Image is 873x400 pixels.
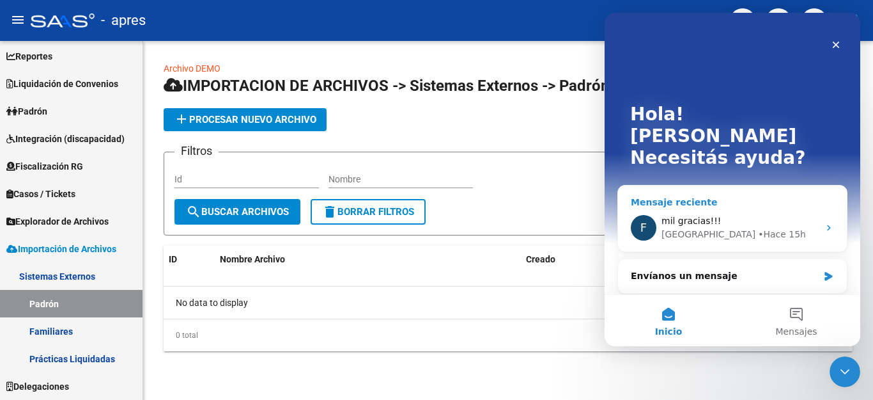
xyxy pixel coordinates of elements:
[526,254,555,264] span: Creado
[220,254,285,264] span: Nombre Archivo
[101,6,146,35] span: - apres
[174,199,300,225] button: Buscar Archivos
[6,104,47,118] span: Padrón
[164,287,853,319] div: No data to display
[169,254,177,264] span: ID
[322,206,414,218] span: Borrar Filtros
[6,159,83,173] span: Fiscalización RG
[6,49,52,63] span: Reportes
[164,246,215,273] datatable-header-cell: ID
[605,13,860,346] iframe: Intercom live chat
[521,246,853,273] datatable-header-cell: Creado
[322,204,337,220] mat-icon: delete
[6,77,118,91] span: Liquidación de Convenios
[6,242,116,256] span: Importación de Archivos
[6,214,109,228] span: Explorador de Archivos
[174,142,219,160] h3: Filtros
[6,380,69,394] span: Delegaciones
[215,246,521,273] datatable-header-cell: Nombre Archivo
[311,199,426,225] button: Borrar Filtros
[164,63,220,74] a: Archivo DEMO
[10,12,26,28] mat-icon: menu
[164,108,327,131] button: Procesar nuevo archivo
[164,77,609,95] span: IMPORTACION DE ARCHIVOS -> Sistemas Externos -> Padrón
[174,111,189,127] mat-icon: add
[174,114,316,125] span: Procesar nuevo archivo
[6,187,75,201] span: Casos / Tickets
[164,319,853,351] div: 0 total
[6,132,125,146] span: Integración (discapacidad)
[830,356,860,387] iframe: Intercom live chat
[186,206,289,218] span: Buscar Archivos
[186,204,201,220] mat-icon: search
